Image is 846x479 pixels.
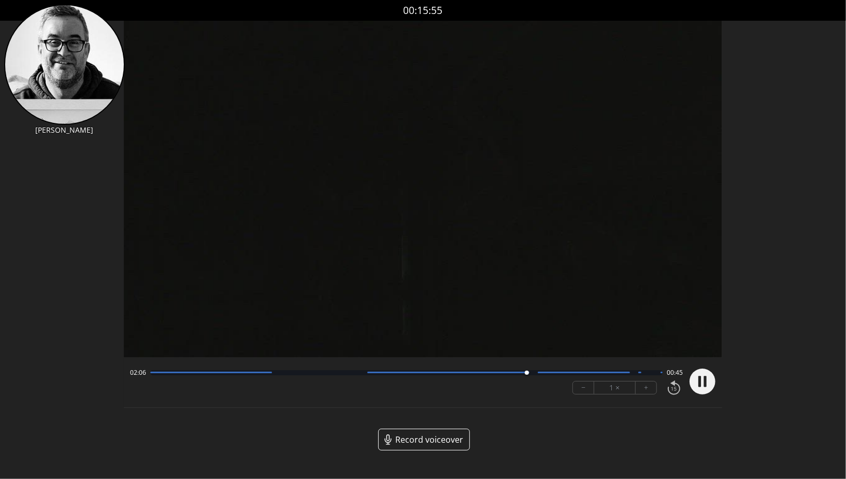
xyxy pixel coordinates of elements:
span: 02:06 [130,369,146,377]
div: 1 × [594,382,636,394]
span: Record voiceover [395,433,463,446]
span: 00:45 [667,369,683,377]
button: − [573,382,594,394]
img: LI [4,4,125,125]
button: + [636,382,656,394]
a: Record voiceover [378,429,470,450]
a: 00:15:55 [404,3,443,18]
p: [PERSON_NAME] [4,125,125,135]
